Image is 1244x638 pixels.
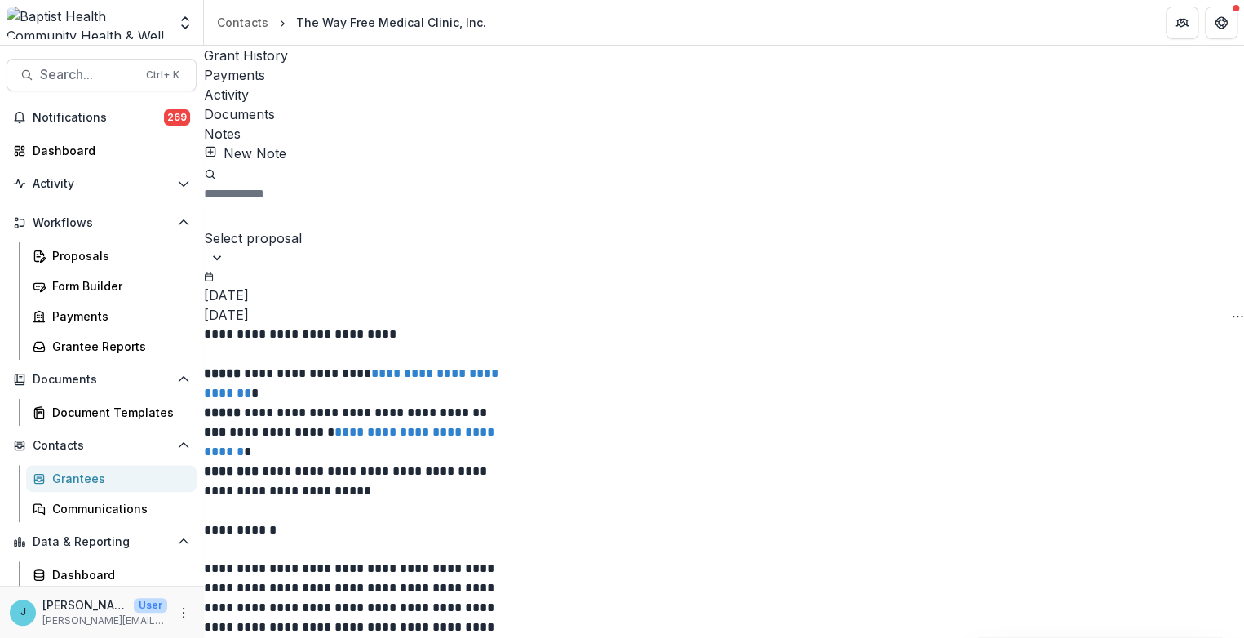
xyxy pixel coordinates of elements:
div: Contacts [217,14,268,31]
a: Grantees [26,465,197,492]
div: Form Builder [52,277,184,295]
button: Open Data & Reporting [7,529,197,555]
p: [PERSON_NAME] [42,596,127,614]
button: Partners [1166,7,1198,39]
span: Workflows [33,216,170,230]
a: Activity [204,85,1244,104]
a: Communications [26,495,197,522]
a: Documents [204,104,1244,124]
span: 269 [164,109,190,126]
span: Search... [40,67,136,82]
a: Form Builder [26,272,197,299]
button: Options [1231,305,1244,325]
a: Grantee Reports [26,333,197,360]
span: Notifications [33,111,164,125]
div: Select proposal [204,228,773,248]
button: New Note [204,144,286,163]
img: Baptist Health Community Health & Well Being logo [7,7,167,39]
button: Open Documents [7,366,197,392]
div: Proposals [52,247,184,264]
button: Open Contacts [7,432,197,459]
span: Activity [33,177,170,191]
nav: breadcrumb [210,11,493,34]
button: Notifications269 [7,104,197,131]
a: Contacts [210,11,275,34]
a: Payments [26,303,197,330]
button: Open Workflows [7,210,197,236]
button: Search... [7,59,197,91]
div: Document Templates [52,404,184,421]
div: Dashboard [33,142,184,159]
button: Open entity switcher [174,7,197,39]
a: Document Templates [26,399,197,426]
h2: [DATE] [204,286,1244,305]
p: User [134,598,167,613]
div: Dashboard [52,566,184,583]
a: Dashboard [26,561,197,588]
div: Grantees [52,470,184,487]
button: More [174,603,193,622]
a: Payments [204,65,1244,85]
button: Get Help [1205,7,1237,39]
div: Communications [52,500,184,517]
div: Jennifer [20,607,26,618]
span: Documents [33,373,170,387]
button: Open Activity [7,171,197,197]
div: [DATE] [204,305,249,325]
a: Notes [204,124,1244,144]
div: Ctrl + K [143,66,183,84]
span: Contacts [33,439,170,453]
div: Grantee Reports [52,338,184,355]
a: Grant History [204,46,1244,65]
p: [PERSON_NAME][EMAIL_ADDRESS][PERSON_NAME][DOMAIN_NAME] [42,614,167,628]
div: The Way Free Medical Clinic, Inc. [296,14,486,31]
div: Payments [52,308,184,325]
span: Data & Reporting [33,535,170,549]
a: Dashboard [7,137,197,164]
a: Proposals [26,242,197,269]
